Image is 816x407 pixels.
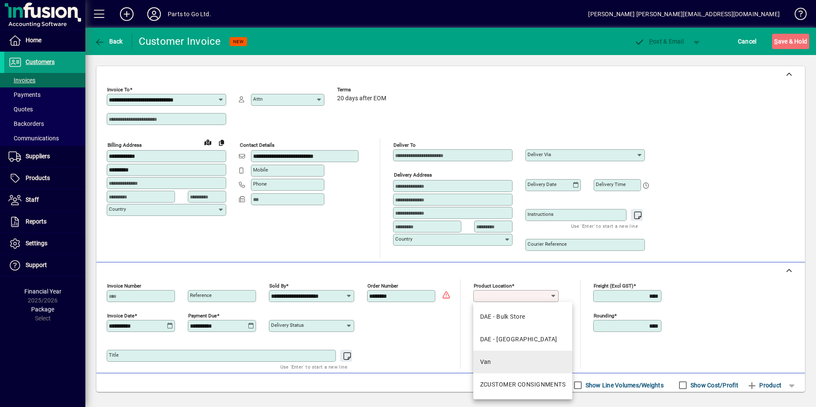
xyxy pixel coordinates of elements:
mat-label: Freight (excl GST) [594,283,633,289]
mat-label: Attn [253,96,262,102]
label: Show Line Volumes/Weights [584,381,664,390]
span: Terms [337,87,388,93]
div: ZCUSTOMER CONSIGNMENTS [480,380,566,389]
mat-hint: Use 'Enter' to start a new line [280,362,347,372]
a: Support [4,255,85,276]
mat-label: Country [109,206,126,212]
label: Show Cost/Profit [689,381,738,390]
mat-label: Order number [367,283,398,289]
div: Parts to Go Ltd. [168,7,211,21]
mat-label: Delivery status [271,322,304,328]
span: Package [31,306,54,313]
span: Suppliers [26,153,50,160]
button: Cancel [736,34,759,49]
span: Backorders [9,120,44,127]
mat-label: Payment due [188,313,217,319]
mat-label: Product location [474,283,512,289]
mat-label: Title [109,352,119,358]
a: Knowledge Base [788,2,805,29]
span: Product [747,378,781,392]
div: DAE - [GEOGRAPHIC_DATA] [480,335,557,344]
mat-label: Country [395,236,412,242]
mat-label: Phone [253,181,267,187]
span: Communications [9,135,59,142]
mat-label: Delivery date [527,181,557,187]
a: Products [4,168,85,189]
span: Settings [26,240,47,247]
mat-label: Reference [190,292,212,298]
span: ave & Hold [774,35,807,48]
app-page-header-button: Back [85,34,132,49]
span: Financial Year [24,288,61,295]
div: [PERSON_NAME] [PERSON_NAME][EMAIL_ADDRESS][DOMAIN_NAME] [588,7,780,21]
button: Save & Hold [772,34,809,49]
span: NEW [233,39,244,44]
a: Payments [4,87,85,102]
a: Communications [4,131,85,145]
span: Quotes [9,106,33,113]
mat-label: Instructions [527,211,554,217]
button: Back [92,34,125,49]
a: Invoices [4,73,85,87]
span: Invoices [9,77,35,84]
span: Payments [9,91,41,98]
button: Product [743,378,786,393]
span: Support [26,262,47,268]
span: S [774,38,778,45]
a: Staff [4,189,85,211]
mat-label: Invoice date [107,313,134,319]
a: Suppliers [4,146,85,167]
span: Home [26,37,41,44]
span: Products [26,174,50,181]
button: Profile [140,6,168,22]
mat-label: Mobile [253,167,268,173]
span: Back [94,38,123,45]
mat-option: DAE - Great Barrier Island [473,328,573,351]
div: Van [480,358,491,366]
mat-label: Rounding [594,313,614,319]
span: Staff [26,196,39,203]
span: Customers [26,58,55,65]
mat-option: Van [473,351,573,373]
mat-option: DAE - Bulk Store [473,305,573,328]
a: Reports [4,211,85,233]
div: DAE - Bulk Store [480,312,525,321]
mat-hint: Use 'Enter' to start a new line [571,221,638,231]
mat-label: Sold by [269,283,286,289]
button: Add [113,6,140,22]
span: 20 days after EOM [337,95,386,102]
a: View on map [201,135,215,149]
button: Post & Email [630,34,688,49]
a: Backorders [4,116,85,131]
button: Copy to Delivery address [215,136,228,149]
span: ost & Email [634,38,684,45]
mat-label: Deliver via [527,151,551,157]
mat-label: Courier Reference [527,241,567,247]
mat-label: Delivery time [596,181,626,187]
a: Home [4,30,85,51]
span: Reports [26,218,47,225]
span: Cancel [738,35,757,48]
span: P [649,38,653,45]
a: Settings [4,233,85,254]
mat-label: Deliver To [393,142,416,148]
a: Quotes [4,102,85,116]
div: Customer Invoice [139,35,221,48]
mat-option: ZCUSTOMER CONSIGNMENTS [473,373,573,396]
mat-label: Invoice number [107,283,141,289]
mat-label: Invoice To [107,87,130,93]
